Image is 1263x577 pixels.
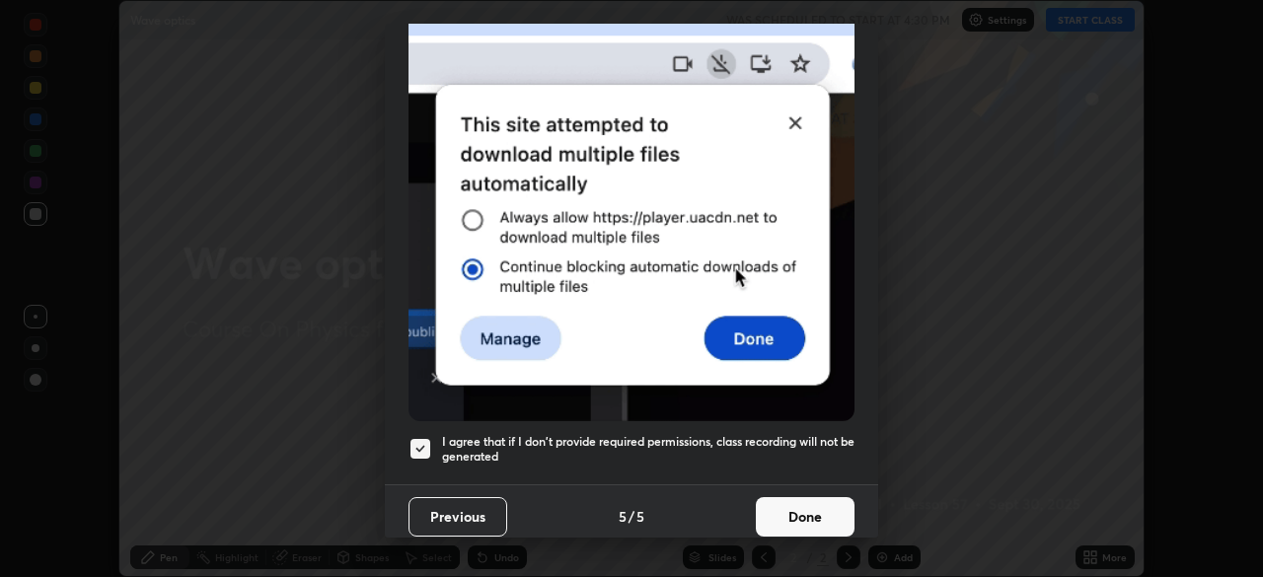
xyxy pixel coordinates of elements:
h4: / [629,506,634,527]
button: Done [756,497,854,537]
h4: 5 [619,506,627,527]
h5: I agree that if I don't provide required permissions, class recording will not be generated [442,434,854,465]
h4: 5 [636,506,644,527]
button: Previous [409,497,507,537]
